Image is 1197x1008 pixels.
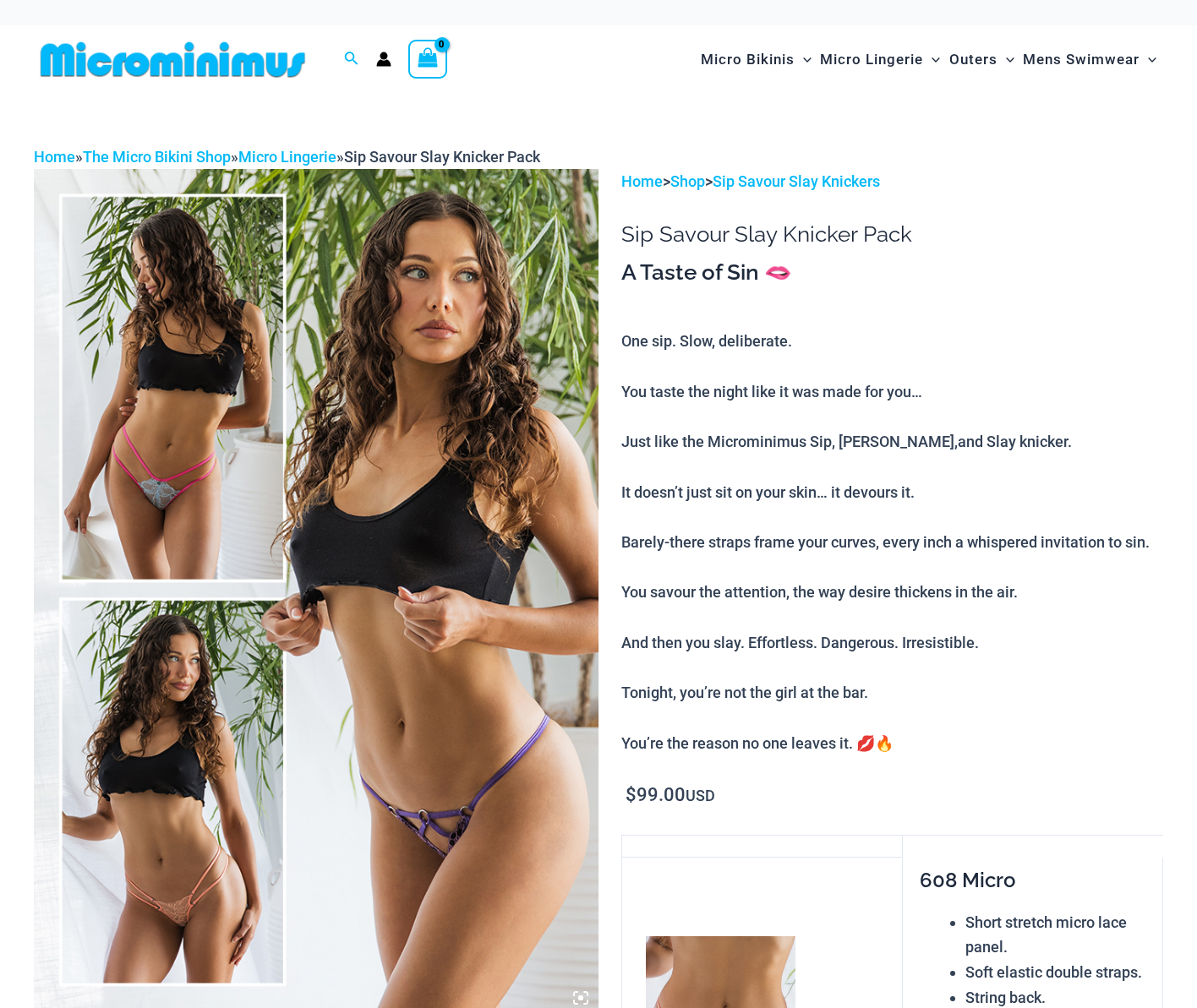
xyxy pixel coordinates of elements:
[965,910,1147,960] li: Short stretch micro lace panel.
[713,172,880,190] a: Sip Savour Slay Knickers
[83,148,231,166] a: The Micro Bikini Shop
[34,148,75,166] a: Home
[34,148,540,166] span: » » »
[34,41,312,79] img: MM SHOP LOGO FLAT
[820,38,923,81] span: Micro Lingerie
[949,38,997,81] span: Outers
[376,52,391,67] a: Account icon link
[621,169,1163,194] p: > >
[408,40,447,79] a: View Shopping Cart, empty
[795,38,812,81] span: Menu Toggle
[816,34,944,85] a: Micro LingerieMenu ToggleMenu Toggle
[344,148,540,166] span: Sip Savour Slay Knicker Pack
[626,784,637,805] span: $
[238,148,336,166] a: Micro Lingerie
[697,34,816,85] a: Micro BikinisMenu ToggleMenu Toggle
[965,960,1147,985] li: Soft elastic double straps.
[626,784,686,805] bdi: 99.00
[621,172,663,190] a: Home
[621,221,1163,248] h1: Sip Savour Slay Knicker Pack
[1023,38,1140,81] span: Mens Swimwear
[923,38,940,81] span: Menu Toggle
[701,38,795,81] span: Micro Bikinis
[621,259,1163,287] h3: A Taste of Sin 🫦
[694,31,1163,88] nav: Site Navigation
[344,49,359,70] a: Search icon link
[1140,38,1156,81] span: Menu Toggle
[920,868,1015,892] span: 608 Micro
[670,172,705,190] a: Shop
[621,782,1163,809] p: USD
[997,38,1014,81] span: Menu Toggle
[945,34,1019,85] a: OutersMenu ToggleMenu Toggle
[1019,34,1161,85] a: Mens SwimwearMenu ToggleMenu Toggle
[621,329,1163,755] p: One sip. Slow, deliberate. You taste the night like it was made for you… Just like the Microminim...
